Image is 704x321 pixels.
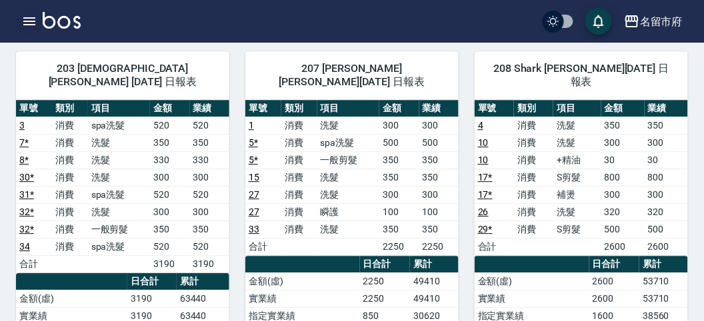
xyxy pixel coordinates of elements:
th: 日合計 [360,256,411,273]
td: 520 [190,238,229,255]
td: 350 [379,151,419,168]
td: 300 [645,134,688,151]
td: 53710 [639,290,688,307]
div: 名留市府 [640,13,683,30]
th: 類別 [281,100,317,117]
th: 項目 [553,100,601,117]
td: 2600 [589,290,640,307]
td: 300 [419,117,459,134]
th: 業績 [190,100,229,117]
table: a dense table [475,100,688,256]
td: 520 [190,117,229,134]
td: 消費 [52,168,88,186]
td: 500 [601,220,645,238]
span: 208 Shark [PERSON_NAME][DATE] 日報表 [491,62,672,89]
th: 累計 [177,273,229,290]
a: 3 [19,120,25,131]
th: 類別 [514,100,553,117]
td: 520 [150,186,189,203]
td: 金額(虛) [16,290,127,307]
td: 2600 [601,238,645,255]
td: 300 [150,168,189,186]
td: 300 [190,203,229,220]
th: 金額 [379,100,419,117]
td: 洗髮 [317,168,379,186]
td: 520 [150,238,189,255]
td: 350 [419,220,459,238]
td: 消費 [281,134,317,151]
td: +精油 [553,151,601,168]
td: 30 [601,151,645,168]
span: 203 [DEMOGRAPHIC_DATA] [PERSON_NAME] [DATE] 日報表 [32,62,213,89]
td: 2250 [379,238,419,255]
a: 34 [19,241,30,252]
td: 洗髮 [553,203,601,220]
th: 業績 [419,100,459,117]
td: 300 [601,134,645,151]
td: 消費 [514,151,553,168]
td: 350 [150,220,189,238]
td: 500 [645,220,688,238]
td: 消費 [52,238,88,255]
td: 320 [601,203,645,220]
th: 累計 [639,256,688,273]
td: 消費 [52,151,88,168]
td: 2250 [360,290,411,307]
td: 消費 [514,186,553,203]
td: 消費 [281,117,317,134]
td: spa洗髮 [317,134,379,151]
td: 49410 [410,290,459,307]
td: 300 [379,117,419,134]
td: 洗髮 [317,220,379,238]
button: 名留市府 [619,8,688,35]
td: 消費 [281,220,317,238]
td: 洗髮 [317,117,379,134]
td: 800 [601,168,645,186]
th: 金額 [601,100,645,117]
a: 4 [478,120,483,131]
td: 2250 [419,238,459,255]
td: 2600 [645,238,688,255]
td: 消費 [52,220,88,238]
td: 300 [601,186,645,203]
td: 350 [379,220,419,238]
table: a dense table [16,100,229,273]
td: 消費 [52,203,88,220]
td: 洗髮 [88,203,150,220]
td: 消費 [514,168,553,186]
td: 2250 [360,272,411,290]
td: 消費 [514,220,553,238]
th: 累計 [410,256,459,273]
table: a dense table [245,100,459,256]
td: 350 [601,117,645,134]
td: 300 [419,186,459,203]
td: 500 [379,134,419,151]
td: 49410 [410,272,459,290]
td: 消費 [281,186,317,203]
td: 520 [190,186,229,203]
td: 實業績 [475,290,589,307]
button: save [585,8,612,35]
td: 350 [419,168,459,186]
th: 單號 [16,100,52,117]
td: 洗髮 [88,168,150,186]
th: 單號 [245,100,281,117]
td: 330 [190,151,229,168]
td: 3190 [150,255,189,272]
td: 350 [190,220,229,238]
td: 63440 [177,290,229,307]
th: 日合計 [127,273,177,290]
td: 30 [645,151,688,168]
td: 300 [645,186,688,203]
td: 消費 [52,117,88,134]
td: 350 [379,168,419,186]
td: 350 [150,134,189,151]
th: 單號 [475,100,514,117]
td: 3190 [190,255,229,272]
td: 2600 [589,272,640,290]
img: Logo [43,12,81,29]
td: 合計 [16,255,52,272]
td: 3190 [127,290,177,307]
td: 500 [419,134,459,151]
td: 350 [190,134,229,151]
